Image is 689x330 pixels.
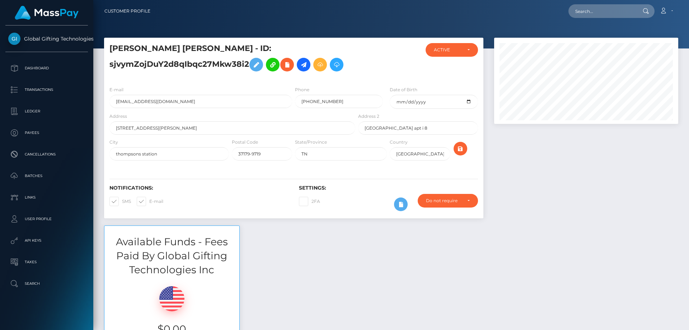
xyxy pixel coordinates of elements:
label: Address [109,113,127,120]
input: Search... [568,4,636,18]
p: Ledger [8,106,85,117]
p: Cancellations [8,149,85,160]
p: Batches [8,171,85,181]
label: Date of Birth [390,87,417,93]
p: Transactions [8,84,85,95]
h5: [PERSON_NAME] [PERSON_NAME] - ID: sjvymZojDuY2d8qIbqc27Mkw38i2 [109,43,351,75]
label: State/Province [295,139,327,145]
a: Cancellations [5,145,88,163]
img: USD.png [159,286,184,311]
a: Batches [5,167,88,185]
h6: Notifications: [109,185,288,191]
label: E-mail [109,87,123,93]
label: Country [390,139,408,145]
label: City [109,139,118,145]
a: Transactions [5,81,88,99]
a: Taxes [5,253,88,271]
label: Postal Code [232,139,258,145]
h3: Available Funds - Fees Paid By Global Gifting Technologies Inc [104,235,239,277]
a: Initiate Payout [297,58,310,71]
a: User Profile [5,210,88,228]
img: MassPay Logo [15,6,79,20]
p: Payees [8,127,85,138]
label: Address 2 [358,113,379,120]
div: ACTIVE [434,47,461,53]
a: API Keys [5,232,88,250]
label: 2FA [299,197,320,206]
a: Ledger [5,102,88,120]
span: Global Gifting Technologies Inc [5,36,88,42]
label: SMS [109,197,131,206]
a: Customer Profile [104,4,150,19]
p: Taxes [8,257,85,268]
p: Search [8,278,85,289]
p: Links [8,192,85,203]
h6: Settings: [299,185,478,191]
p: User Profile [8,214,85,224]
label: Phone [295,87,309,93]
a: Payees [5,124,88,142]
a: Links [5,189,88,206]
img: Global Gifting Technologies Inc [8,33,20,45]
label: E-mail [137,197,163,206]
button: ACTIVE [426,43,478,57]
div: Do not require [426,198,461,204]
a: Dashboard [5,59,88,77]
button: Do not require [418,194,478,208]
p: Dashboard [8,63,85,74]
a: Search [5,275,88,293]
p: API Keys [8,235,85,246]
